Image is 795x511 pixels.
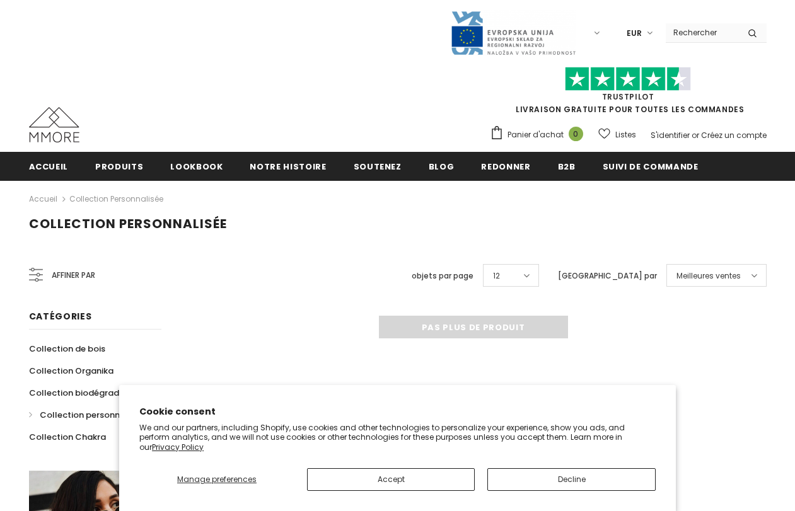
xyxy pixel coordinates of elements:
[29,107,79,142] img: Cas MMORE
[29,360,113,382] a: Collection Organika
[29,431,106,443] span: Collection Chakra
[29,192,57,207] a: Accueil
[615,129,636,141] span: Listes
[354,152,402,180] a: soutenez
[692,130,699,141] span: or
[598,123,636,146] a: Listes
[29,310,92,323] span: Catégories
[139,468,294,491] button: Manage preferences
[170,161,223,173] span: Lookbook
[139,423,656,452] p: We and our partners, including Shopify, use cookies and other technologies to personalize your ex...
[603,161,699,173] span: Suivi de commande
[508,129,564,141] span: Panier d'achat
[69,193,163,204] a: Collection personnalisée
[29,426,106,448] a: Collection Chakra
[40,409,144,421] span: Collection personnalisée
[95,152,143,180] a: Produits
[29,343,105,355] span: Collection de bois
[177,474,257,485] span: Manage preferences
[429,152,455,180] a: Blog
[29,365,113,377] span: Collection Organika
[307,468,475,491] button: Accept
[170,152,223,180] a: Lookbook
[481,161,530,173] span: Redonner
[490,125,589,144] a: Panier d'achat 0
[29,338,105,360] a: Collection de bois
[29,404,144,426] a: Collection personnalisée
[493,270,500,282] span: 12
[29,382,138,404] a: Collection biodégradable
[412,270,473,282] label: objets par page
[558,270,657,282] label: [GEOGRAPHIC_DATA] par
[250,161,326,173] span: Notre histoire
[569,127,583,141] span: 0
[429,161,455,173] span: Blog
[450,10,576,56] img: Javni Razpis
[602,91,654,102] a: TrustPilot
[651,130,690,141] a: S'identifier
[139,405,656,418] h2: Cookie consent
[29,152,69,180] a: Accueil
[701,130,767,141] a: Créez un compte
[603,152,699,180] a: Suivi de commande
[450,27,576,38] a: Javni Razpis
[558,152,576,180] a: B2B
[481,152,530,180] a: Redonner
[29,161,69,173] span: Accueil
[676,270,741,282] span: Meilleures ventes
[565,67,691,91] img: Faites confiance aux étoiles pilotes
[29,387,138,399] span: Collection biodégradable
[354,161,402,173] span: soutenez
[29,215,227,233] span: Collection personnalisée
[487,468,655,491] button: Decline
[627,27,642,40] span: EUR
[152,442,204,452] a: Privacy Policy
[666,23,738,42] input: Search Site
[95,161,143,173] span: Produits
[250,152,326,180] a: Notre histoire
[558,161,576,173] span: B2B
[490,72,767,115] span: LIVRAISON GRATUITE POUR TOUTES LES COMMANDES
[52,268,95,282] span: Affiner par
